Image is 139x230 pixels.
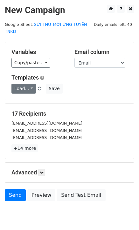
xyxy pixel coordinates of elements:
a: Send Test Email [57,189,105,201]
small: [EMAIL_ADDRESS][DOMAIN_NAME] [11,135,82,140]
a: Daily emails left: 40 [92,22,134,27]
a: Templates [11,74,39,81]
small: [EMAIL_ADDRESS][DOMAIN_NAME] [11,128,82,133]
a: +14 more [11,144,38,152]
h5: 17 Recipients [11,110,128,117]
span: Daily emails left: 40 [92,21,134,28]
a: GỬI THƯ MỜI ỨNG TUYỂN TNKD [5,22,87,34]
h2: New Campaign [5,5,134,16]
a: Send [5,189,26,201]
h5: Email column [74,49,128,56]
iframe: Chat Widget [107,199,139,230]
a: Load... [11,84,36,94]
small: [EMAIL_ADDRESS][DOMAIN_NAME] [11,121,82,126]
button: Save [46,84,62,94]
small: Google Sheet: [5,22,87,34]
a: Preview [27,189,55,201]
h5: Advanced [11,169,128,176]
h5: Variables [11,49,65,56]
a: Copy/paste... [11,58,50,68]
